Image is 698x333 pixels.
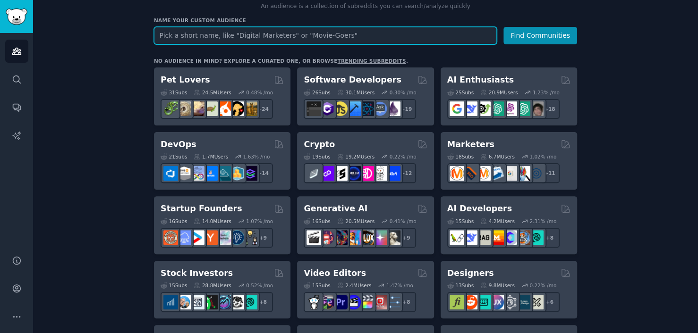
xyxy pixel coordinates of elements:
div: 13 Sub s [447,282,474,289]
img: indiehackers [216,230,231,245]
img: iOSProgramming [346,101,361,116]
h2: DevOps [161,139,196,150]
div: 16 Sub s [161,218,187,225]
div: 6.7M Users [480,153,515,160]
img: GoogleGeminiAI [450,101,464,116]
div: 0.22 % /mo [529,282,556,289]
img: llmops [516,230,530,245]
img: ballpython [177,101,191,116]
img: AWS_Certified_Experts [177,166,191,181]
h2: AI Developers [447,203,512,215]
div: 1.47 % /mo [386,282,413,289]
img: DreamBooth [386,230,400,245]
img: ValueInvesting [177,295,191,309]
img: chatgpt_prompts_ [516,101,530,116]
img: learndesign [516,295,530,309]
h2: AI Enthusiasts [447,74,514,86]
img: OnlineMarketing [529,166,544,181]
div: + 12 [396,163,416,183]
img: swingtrading [230,295,244,309]
img: StocksAndTrading [216,295,231,309]
h2: Designers [447,267,494,279]
img: typography [450,295,464,309]
img: aivideo [306,230,321,245]
h2: Crypto [304,139,335,150]
div: 20.5M Users [337,218,375,225]
img: PetAdvice [230,101,244,116]
img: AItoolsCatalog [476,101,491,116]
div: 1.7M Users [194,153,228,160]
div: + 6 [540,292,560,312]
img: csharp [320,101,334,116]
div: 1.02 % /mo [529,153,556,160]
button: Find Communities [503,27,577,44]
img: DeepSeek [463,230,477,245]
img: cockatiel [216,101,231,116]
div: + 9 [396,228,416,248]
div: 21 Sub s [161,153,187,160]
img: platformengineering [216,166,231,181]
img: SaaS [177,230,191,245]
img: turtle [203,101,218,116]
img: UXDesign [489,295,504,309]
div: 30.1M Users [337,89,375,96]
img: ycombinator [203,230,218,245]
div: 1.63 % /mo [243,153,270,160]
div: 31 Sub s [161,89,187,96]
h2: Stock Investors [161,267,233,279]
h2: Software Developers [304,74,401,86]
img: startup [190,230,204,245]
div: 2.4M Users [337,282,372,289]
div: 2.31 % /mo [529,218,556,225]
img: AIDevelopersSociety [529,230,544,245]
div: 18 Sub s [447,153,474,160]
img: bigseo [463,166,477,181]
img: postproduction [386,295,400,309]
div: 0.52 % /mo [246,282,273,289]
img: PlatformEngineers [243,166,257,181]
img: content_marketing [450,166,464,181]
img: dogbreed [243,101,257,116]
div: + 8 [253,292,273,312]
img: elixir [386,101,400,116]
h3: Name your custom audience [154,17,577,24]
img: leopardgeckos [190,101,204,116]
img: Forex [190,295,204,309]
img: dalle2 [320,230,334,245]
img: herpetology [163,101,178,116]
div: 26 Sub s [304,89,330,96]
div: 19 Sub s [304,153,330,160]
div: + 8 [540,228,560,248]
div: 9.8M Users [480,282,515,289]
img: CryptoNews [373,166,387,181]
img: Rag [476,230,491,245]
img: premiere [333,295,348,309]
img: sdforall [346,230,361,245]
div: 1.07 % /mo [246,218,273,225]
div: 0.30 % /mo [390,89,417,96]
div: 0.41 % /mo [390,218,417,225]
div: 15 Sub s [304,282,330,289]
img: 0xPolygon [320,166,334,181]
img: finalcutpro [359,295,374,309]
img: technicalanalysis [243,295,257,309]
img: ArtificalIntelligence [529,101,544,116]
img: OpenSourceAI [502,230,517,245]
img: defiblockchain [359,166,374,181]
img: UX_Design [529,295,544,309]
div: 24.5M Users [194,89,231,96]
img: Youtubevideo [373,295,387,309]
img: Trading [203,295,218,309]
h2: Video Editors [304,267,366,279]
div: + 9 [253,228,273,248]
img: defi_ [386,166,400,181]
img: UI_Design [476,295,491,309]
img: EntrepreneurRideAlong [163,230,178,245]
img: Entrepreneurship [230,230,244,245]
img: Docker_DevOps [190,166,204,181]
img: AskMarketing [476,166,491,181]
img: growmybusiness [243,230,257,245]
img: chatgpt_promptDesign [489,101,504,116]
img: DevOpsLinks [203,166,218,181]
div: 15 Sub s [161,282,187,289]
